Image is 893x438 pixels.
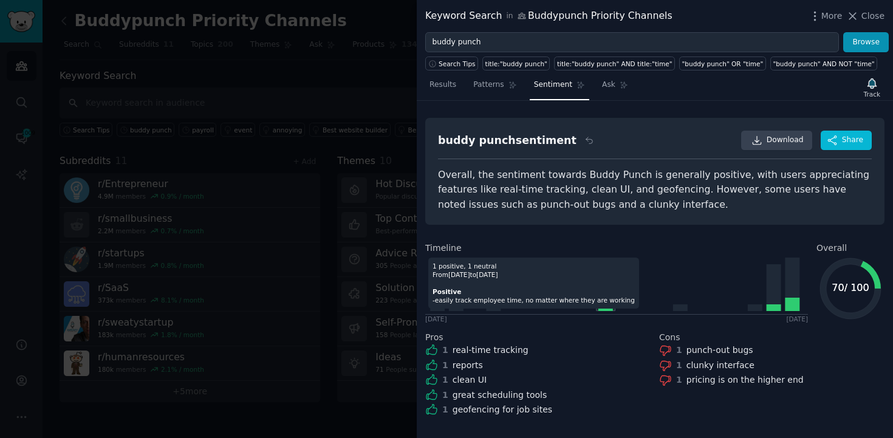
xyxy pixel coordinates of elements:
[453,359,483,372] div: reports
[679,56,766,70] a: "buddy punch" OR "time"
[843,32,889,53] button: Browse
[602,80,615,91] span: Ask
[786,315,808,323] div: [DATE]
[676,374,682,386] div: 1
[860,75,884,100] button: Track
[659,331,680,344] span: Cons
[598,75,632,100] a: Ask
[453,403,552,416] div: geofencing for job sites
[429,80,456,91] span: Results
[442,389,448,402] div: 1
[861,10,884,22] span: Close
[676,359,682,372] div: 1
[682,60,763,68] div: "buddy punch" OR "time"
[846,10,884,22] button: Close
[442,359,448,372] div: 1
[425,32,839,53] input: Try a keyword related to your business
[686,359,754,372] div: clunky interface
[438,168,872,213] div: Overall, the sentiment towards Buddy Punch is generally positive, with users appreciating feature...
[453,374,487,386] div: clean UI
[767,135,804,146] span: Download
[773,60,874,68] div: "buddy punch" AND NOT "time"
[864,90,880,98] div: Track
[425,331,443,344] span: Pros
[473,80,504,91] span: Patterns
[453,389,547,402] div: great scheduling tools
[425,75,460,100] a: Results
[442,403,448,416] div: 1
[809,10,843,22] button: More
[425,242,462,255] span: Timeline
[686,374,804,386] div: pricing is on the higher end
[425,315,447,323] div: [DATE]
[442,374,448,386] div: 1
[485,60,547,68] div: title:"buddy punch"
[832,282,869,293] text: 70 / 100
[821,131,872,150] button: Share
[469,75,521,100] a: Patterns
[534,80,572,91] span: Sentiment
[741,131,812,150] a: Download
[425,56,478,70] button: Search Tips
[453,344,529,357] div: real-time tracking
[425,9,672,24] div: Keyword Search Buddypunch Priority Channels
[686,344,753,357] div: punch-out bugs
[821,10,843,22] span: More
[506,11,513,22] span: in
[554,56,675,70] a: title:"buddy punch" AND title:"time"
[438,133,577,148] div: buddy punch sentiment
[557,60,672,68] div: title:"buddy punch" AND title:"time"
[530,75,589,100] a: Sentiment
[842,135,863,146] span: Share
[482,56,550,70] a: title:"buddy punch"
[770,56,877,70] a: "buddy punch" AND NOT "time"
[676,344,682,357] div: 1
[439,60,476,68] span: Search Tips
[816,242,847,255] span: Overall
[442,344,448,357] div: 1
